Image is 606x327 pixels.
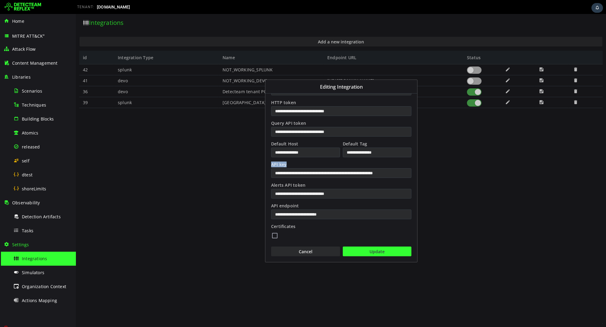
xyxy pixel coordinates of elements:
[12,200,40,206] span: Observability
[97,5,130,9] span: [DOMAIN_NAME]
[12,18,24,24] span: Home
[195,105,336,112] label: Query API token
[591,3,603,13] div: Task Notifications
[22,298,57,303] span: Actions Mapping
[22,270,44,275] span: Simulators
[22,214,61,220] span: Detection Artifacts
[22,88,42,94] span: Scenarios
[22,228,33,233] span: Tasks
[12,60,58,66] span: Content Management
[22,102,46,108] span: Techniques
[5,2,41,12] img: Detecteam logo
[266,126,336,133] label: Default Tag
[22,116,54,122] span: Building Blocks
[189,66,341,79] div: Editing Integration
[267,233,335,242] button: Update
[22,256,47,261] span: Integrations
[22,130,38,136] span: Atomics
[195,209,336,215] label: Certificates
[22,144,40,150] span: released
[22,158,29,164] span: self
[195,233,264,242] button: Cancel
[189,66,342,248] div: Add a new Integration
[195,188,336,195] label: API endpoint
[43,34,45,36] sup: ®
[22,186,46,192] span: shoreLimits
[12,74,31,80] span: Libraries
[195,85,336,91] label: HTTP token
[77,5,94,9] span: TENANT:
[22,284,66,289] span: Organization Context
[195,147,336,153] label: API key
[22,172,32,178] span: dtest
[12,33,45,39] span: MITRE ATT&CK
[195,126,265,133] label: Default Host
[195,167,336,174] label: Alerts API token
[12,46,36,52] span: Attack Flow
[195,216,203,226] button: Certificates
[12,242,29,247] span: Settings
